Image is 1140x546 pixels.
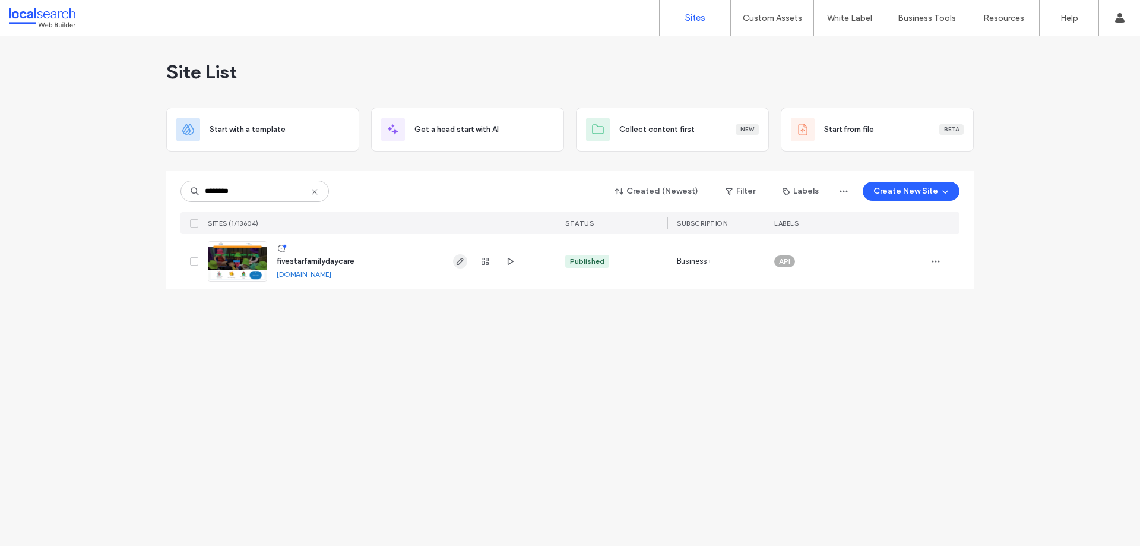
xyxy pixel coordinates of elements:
span: LABELS [774,219,799,228]
span: Collect content first [619,124,695,135]
button: Labels [772,182,829,201]
button: Filter [714,182,767,201]
span: Start with a template [210,124,286,135]
span: API [779,256,790,267]
div: Get a head start with AI [371,108,564,152]
span: Start from file [824,124,874,135]
label: Business Tools [898,13,956,23]
span: SUBSCRIPTION [677,219,727,228]
a: fivestarfamilydaycare [277,257,354,266]
label: Help [1060,13,1078,23]
span: Get a head start with AI [414,124,499,135]
div: Start from fileBeta [781,108,974,152]
label: Sites [685,12,705,23]
button: Created (Newest) [605,182,709,201]
span: STATUS [565,219,594,228]
label: Custom Assets [743,13,802,23]
div: Published [570,256,604,267]
div: Collect content firstNew [576,108,769,152]
a: [DOMAIN_NAME] [277,270,331,279]
span: Business+ [677,255,712,267]
button: Create New Site [863,182,959,201]
div: Start with a template [166,108,359,152]
span: SITES (1/13604) [208,219,259,228]
label: Resources [983,13,1024,23]
span: Help [27,8,51,19]
span: Site List [166,60,237,84]
div: New [736,124,759,135]
label: White Label [827,13,872,23]
div: Beta [939,124,964,135]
